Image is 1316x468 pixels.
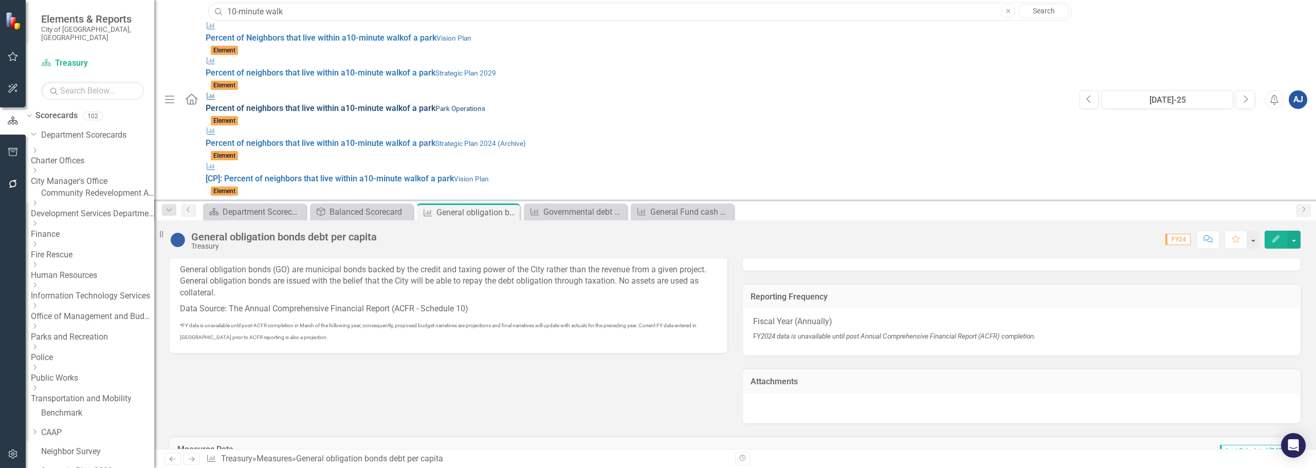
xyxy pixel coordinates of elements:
[223,205,303,218] div: Department Scorecard
[206,68,435,78] span: Percent of neighbors that live within a of a park
[257,454,292,463] a: Measures
[31,393,154,405] a: Transportation and Mobility
[41,13,144,25] span: Elements & Reports
[31,176,154,188] a: City Manager's Office
[211,46,238,55] span: Element
[31,352,154,364] a: Police
[753,316,1290,330] p: Fiscal Year (Annually)
[404,174,421,183] strong: walk
[41,82,144,100] input: Search Below...
[633,205,731,218] a: General Fund cash and investments as a percentage of current liabilities
[206,126,1069,161] a: Percent of neighbors that live within a10-minute walkof a parkStrategic Plan 2024 (Archive)Element
[313,205,410,218] a: Balanced Scorecard
[41,58,144,69] a: Treasury
[206,161,1069,197] a: [CP]: Percent of neighbors that live within a10-minute walkof a parkVision PlanElement
[753,332,1035,340] sup: FY
[31,208,154,220] a: Development Services Department
[31,270,154,282] a: Human Resources
[35,110,78,122] a: Scorecards
[435,104,485,113] small: Park Operations
[31,311,154,323] a: Office of Management and Budget
[41,427,154,439] a: CAAP
[364,174,402,183] strong: 10-minute
[211,116,238,125] span: Element
[180,264,717,302] p: General obligation bonds (GO) are municipal bonds backed by the credit and taxing power of the Ci...
[191,242,377,250] div: Treasury
[751,292,1293,302] h3: Reporting Frequency
[206,453,727,465] div: » »
[345,138,383,148] strong: 10-minute
[387,33,404,43] strong: walk
[386,138,403,148] strong: walk
[221,454,252,463] a: Treasury
[31,249,154,261] a: Fire Rescue
[41,129,154,141] a: Department Scorecards
[526,205,624,218] a: Governmental debt as a percentage of total governmental expenditures
[31,155,154,167] a: Charter Offices
[751,377,1293,386] h3: Attachments
[454,175,489,183] small: Vision Plan
[296,454,443,463] div: General obligation bonds debt per capita
[346,33,385,43] strong: 10-minute
[1220,445,1292,456] span: Last Calculated [DATE]
[1281,433,1306,458] div: Open Intercom Messenger
[41,188,154,199] a: Community Redevelopment Agency
[1102,90,1233,109] button: [DATE]-25
[206,138,435,148] span: Percent of neighbors that live within a of a park
[435,139,526,147] small: Strategic Plan 2024 (Archive)
[31,331,154,343] a: Parks and Recreation
[206,174,454,183] span: [CP]: Percent of neighbors that live within a of a park
[761,332,1035,340] em: 2024 data is unavailable until post Annual Comprehensive Financial Report (ACFR) completion.
[1105,94,1230,106] div: [DATE]-25
[650,205,731,218] div: General Fund cash and investments as a percentage of current liabilities
[206,21,1069,56] a: Percent of Neighbors that live within a10-minute walkof a parkVision PlanElement
[206,55,1069,91] a: Percent of neighbors that live within a10-minute walkof a parkStrategic Plan 2029Element
[180,323,697,340] span: *FY data is unavailable until post-ACFR completion in March of the following year; consequently, ...
[1289,90,1307,109] button: AJ
[435,69,496,77] small: Strategic Plan 2029
[211,186,238,196] span: Element
[211,81,238,90] span: Element
[206,91,1069,126] a: Percent of neighbors that live within a10-minute walkof a parkPark OperationsElement
[177,445,662,454] h3: Measures Data
[191,231,377,242] div: General obligation bonds debt per capita
[180,301,717,317] p: Data Source: The Annual Comprehensive Financial Report (ACFR - Schedule 10)
[211,151,238,160] span: Element
[345,103,383,113] strong: 10-minute
[1165,234,1191,245] span: FY24
[208,3,1072,21] input: Search ClearPoint...
[5,12,23,30] img: ClearPoint Strategy
[543,205,624,218] div: Governmental debt as a percentage of total governmental expenditures
[345,68,383,78] strong: 10-minute
[41,25,144,42] small: City of [GEOGRAPHIC_DATA], [GEOGRAPHIC_DATA]
[206,205,303,218] a: Department Scorecard
[1018,4,1069,18] a: Search
[31,372,154,384] a: Public Works
[206,33,436,43] span: Percent of Neighbors that live within a of a park
[83,111,103,120] div: 102
[436,206,517,219] div: General obligation bonds debt per capita
[436,34,471,42] small: Vision Plan
[330,205,410,218] div: Balanced Scorecard
[170,232,186,248] img: Information Unavailable
[386,68,403,78] strong: walk
[41,407,154,419] a: Benchmark
[41,446,154,458] a: Neighbor Survey
[206,103,435,113] span: Percent of neighbors that live within a of a park
[31,229,154,240] a: Finance
[31,290,154,302] a: Information Technology Services
[386,103,403,113] strong: walk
